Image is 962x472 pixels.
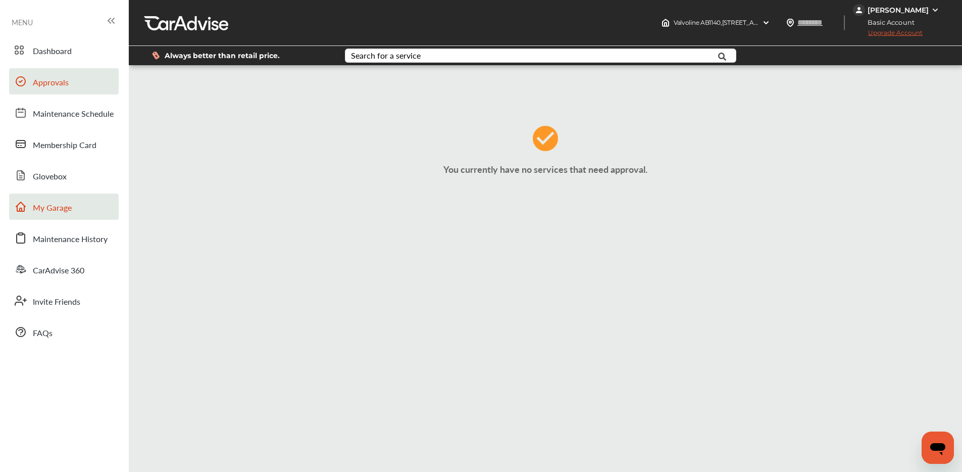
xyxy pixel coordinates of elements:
img: location_vector.a44bc228.svg [786,19,794,27]
span: Maintenance Schedule [33,108,114,121]
span: Basic Account [854,17,922,28]
span: CarAdvise 360 [33,264,84,277]
img: header-down-arrow.9dd2ce7d.svg [762,19,770,27]
img: WGsFRI8htEPBVLJbROoPRyZpYNWhNONpIPPETTm6eUC0GeLEiAAAAAElFTkSuQmCC [931,6,939,14]
span: MENU [12,18,33,26]
div: Search for a service [351,52,421,60]
a: Maintenance Schedule [9,100,119,126]
span: FAQs [33,327,53,340]
span: Invite Friends [33,296,80,309]
span: Glovebox [33,170,67,183]
div: [PERSON_NAME] [868,6,929,15]
span: Valvoline AB1140 , [STREET_ADDRESS] Seekonk , MA 02771 [674,19,835,26]
img: header-home-logo.8d720a4f.svg [662,19,670,27]
a: Approvals [9,68,119,95]
img: dollor_label_vector.a70140d1.svg [152,51,160,60]
span: Dashboard [33,45,72,58]
a: Glovebox [9,162,119,188]
iframe: Button to launch messaging window [922,432,954,464]
span: Maintenance History [33,233,108,246]
a: FAQs [9,319,119,345]
span: Approvals [33,76,69,89]
a: CarAdvise 360 [9,256,119,282]
a: Dashboard [9,37,119,63]
a: Membership Card [9,131,119,157]
a: My Garage [9,194,119,220]
span: Membership Card [33,139,96,152]
p: You currently have no services that need approval. [131,163,959,175]
span: Upgrade Account [853,29,923,41]
span: My Garage [33,202,72,215]
a: Maintenance History [9,225,119,251]
span: Always better than retail price. [165,52,280,59]
a: Invite Friends [9,288,119,314]
img: header-divider.bc55588e.svg [844,15,845,30]
img: jVpblrzwTbfkPYzPPzSLxeg0AAAAASUVORK5CYII= [853,4,865,16]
